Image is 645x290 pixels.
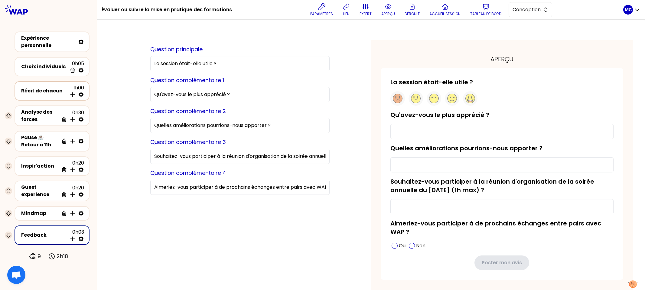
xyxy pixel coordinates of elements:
button: Déroulé [402,1,422,19]
button: Poster mon avis [474,255,529,270]
span: Conception [513,6,540,13]
div: Expérience personnelle [21,35,76,49]
button: Paramètres [308,1,335,19]
div: Pause ☕️ Retour à 11h [21,134,59,148]
p: Paramètres [310,12,333,16]
p: expert [360,12,372,16]
div: Mindmap [21,210,59,217]
div: Analyse des forces [21,108,59,123]
div: Choix individuels [21,63,67,70]
button: expert [357,1,374,19]
label: Aimeriez-vous participer à de prochains échanges entre pairs avec WAP ? [390,219,601,236]
label: Souhaitez-vous participer à la réunion d'organisation de la soirée annuelle du [DATE] (1h max) ? [390,177,594,194]
label: Quelles améliorations pourrions-nous apporter ? [390,144,542,152]
div: 0h05 [67,60,84,73]
button: Tableau de bord [468,1,504,19]
button: aperçu [379,1,397,19]
label: Question complémentaire 4 [150,169,226,177]
div: 0h20 [59,159,84,173]
label: Question principale [150,45,203,53]
p: aperçu [381,12,395,16]
button: Conception [509,2,552,17]
div: Ouvrir le chat [7,266,25,284]
label: Question complémentaire 2 [150,107,226,115]
input: La formation était utile ? [150,56,330,71]
div: 1h00 [67,84,84,98]
input: Souhaitez-vous reconduire l'expérience WAP ? [150,180,330,195]
button: lien [340,1,352,19]
label: La session était-elle utile ? [390,78,473,86]
p: Tableau de bord [470,12,501,16]
p: lien [343,12,350,16]
p: Accueil session [429,12,461,16]
p: 2h18 [57,252,68,261]
div: 0h30 [59,109,84,122]
div: Feedback [21,232,67,239]
div: Récit de chacun [21,87,67,95]
label: Qu'avez-vous le plus apprécié ? [390,111,489,119]
div: Guest experience [21,184,59,198]
div: Inspir'action [21,162,59,170]
p: 9 [37,252,41,261]
div: 0h03 [67,228,84,242]
p: Déroulé [405,12,420,16]
button: MC [623,5,640,15]
label: Question complémentaire 3 [150,138,226,146]
p: Non [416,242,425,249]
p: Oui [399,242,406,249]
div: aperçu [381,55,624,63]
p: MC [625,7,632,13]
div: 0h20 [59,184,84,198]
label: Question complémentaire 1 [150,76,224,84]
button: Accueil session [427,1,463,19]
